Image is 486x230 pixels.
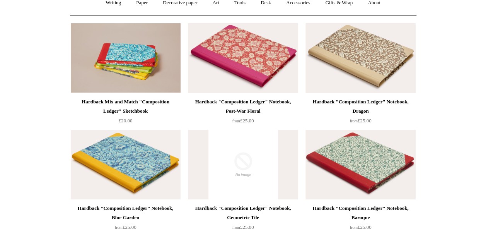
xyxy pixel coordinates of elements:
img: Hardback Mix and Match "Composition Ledger" Sketchbook [71,23,181,93]
span: from [350,225,358,230]
div: Hardback "Composition Ledger" Notebook, Dragon [307,97,413,116]
span: £25.00 [232,118,254,124]
div: Hardback "Composition Ledger" Notebook, Post-War Floral [190,97,296,116]
a: Hardback "Composition Ledger" Notebook, Dragon Hardback "Composition Ledger" Notebook, Dragon [305,23,415,93]
span: from [232,119,240,123]
img: no-image-2048-a2addb12_grande.gif [188,130,298,199]
div: Hardback "Composition Ledger" Notebook, Blue Garden [73,204,179,222]
span: from [232,225,240,230]
img: Hardback "Composition Ledger" Notebook, Post-War Floral [188,23,298,93]
a: Hardback "Composition Ledger" Notebook, Baroque Hardback "Composition Ledger" Notebook, Baroque [305,130,415,199]
a: Hardback "Composition Ledger" Notebook, Post-War Floral from£25.00 [188,97,298,129]
a: Hardback Mix and Match "Composition Ledger" Sketchbook £20.00 [71,97,181,129]
span: £25.00 [232,224,254,230]
span: £20.00 [119,118,133,124]
span: £25.00 [350,224,372,230]
span: £25.00 [115,224,136,230]
span: from [350,119,358,123]
div: Hardback "Composition Ledger" Notebook, Geometric Tile [190,204,296,222]
img: Hardback "Composition Ledger" Notebook, Dragon [305,23,415,93]
div: Hardback "Composition Ledger" Notebook, Baroque [307,204,413,222]
a: Hardback "Composition Ledger" Notebook, Dragon from£25.00 [305,97,415,129]
span: from [115,225,123,230]
img: Hardback "Composition Ledger" Notebook, Baroque [305,130,415,199]
img: Hardback "Composition Ledger" Notebook, Blue Garden [71,130,181,199]
a: Hardback "Composition Ledger" Notebook, Blue Garden Hardback "Composition Ledger" Notebook, Blue ... [71,130,181,199]
span: £25.00 [350,118,372,124]
a: Hardback "Composition Ledger" Notebook, Post-War Floral Hardback "Composition Ledger" Notebook, P... [188,23,298,93]
div: Hardback Mix and Match "Composition Ledger" Sketchbook [73,97,179,116]
a: Hardback Mix and Match "Composition Ledger" Sketchbook Hardback Mix and Match "Composition Ledger... [71,23,181,93]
